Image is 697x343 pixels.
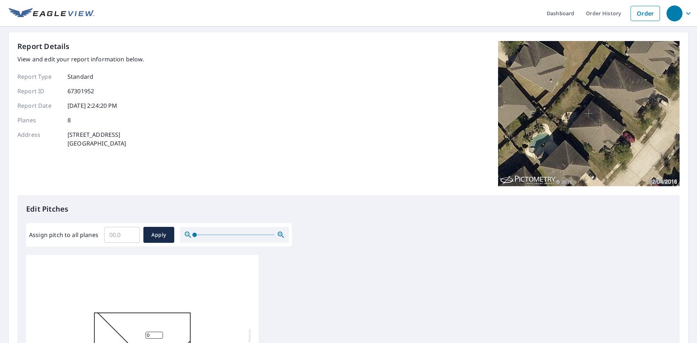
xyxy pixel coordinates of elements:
p: Edit Pitches [26,204,671,215]
input: 00.0 [104,225,140,245]
p: [DATE] 2:24:20 PM [68,101,118,110]
p: Address [17,130,61,148]
p: Report Date [17,101,61,110]
p: Standard [68,72,93,81]
p: View and edit your report information below. [17,55,144,64]
p: 67301952 [68,87,94,95]
a: Order [631,6,660,21]
img: EV Logo [9,8,94,19]
span: Apply [149,230,168,240]
button: Apply [143,227,174,243]
img: Top image [498,41,680,186]
p: [STREET_ADDRESS] [GEOGRAPHIC_DATA] [68,130,126,148]
p: Report Type [17,72,61,81]
p: 8 [68,116,71,124]
p: Planes [17,116,61,124]
p: Report Details [17,41,70,52]
p: Report ID [17,87,61,95]
label: Assign pitch to all planes [29,230,98,239]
